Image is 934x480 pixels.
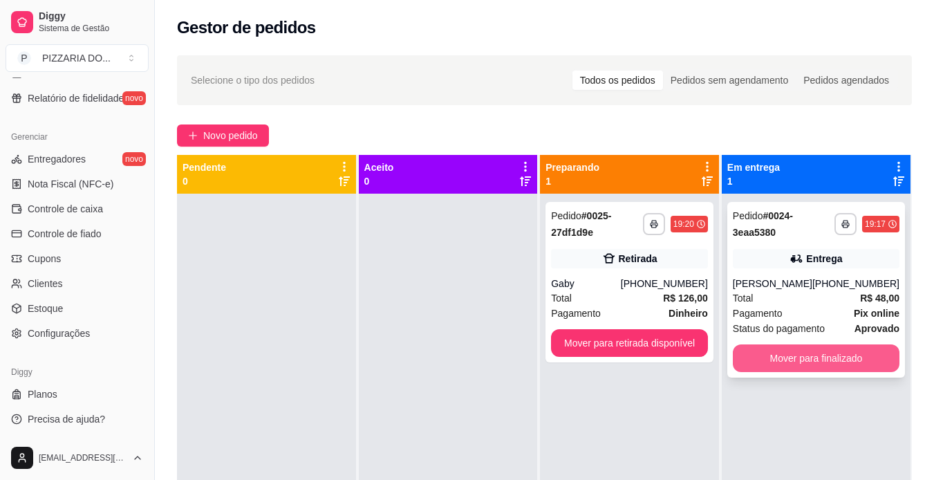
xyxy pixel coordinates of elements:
strong: Pix online [854,308,899,319]
div: Gerenciar [6,126,149,148]
div: Pedidos sem agendamento [663,71,796,90]
strong: R$ 48,00 [860,293,899,304]
p: Pendente [183,160,226,174]
span: Novo pedido [203,128,258,143]
span: Controle de fiado [28,227,102,241]
span: Relatório de fidelidade [28,91,124,105]
p: 1 [545,174,599,188]
p: 0 [364,174,394,188]
div: [PERSON_NAME] [733,277,812,290]
span: [EMAIL_ADDRESS][DOMAIN_NAME] [39,452,127,463]
span: Entregadores [28,152,86,166]
strong: Dinheiro [669,308,708,319]
div: Pedidos agendados [796,71,897,90]
div: [PHONE_NUMBER] [621,277,708,290]
div: 19:17 [865,219,886,230]
div: [PHONE_NUMBER] [812,277,899,290]
h2: Gestor de pedidos [177,17,316,39]
span: Cupons [28,252,61,266]
strong: aprovado [854,323,899,334]
span: Pagamento [551,306,601,321]
a: Configurações [6,322,149,344]
strong: # 0024-3eaa5380 [733,210,793,238]
a: Precisa de ajuda? [6,408,149,430]
span: P [17,51,31,65]
p: 0 [183,174,226,188]
span: Estoque [28,302,63,315]
span: Configurações [28,326,90,340]
button: Novo pedido [177,124,269,147]
p: Preparando [545,160,599,174]
button: Mover para retirada disponível [551,329,708,357]
button: Select a team [6,44,149,72]
p: Em entrega [727,160,780,174]
a: Controle de caixa [6,198,149,220]
span: Pagamento [733,306,783,321]
a: Entregadoresnovo [6,148,149,170]
div: Diggy [6,361,149,383]
span: Total [551,290,572,306]
span: Clientes [28,277,63,290]
span: Planos [28,387,57,401]
span: Diggy [39,10,143,23]
div: PIZZARIA DO ... [42,51,111,65]
div: 19:20 [673,219,694,230]
a: Cupons [6,248,149,270]
p: Aceito [364,160,394,174]
strong: R$ 126,00 [663,293,708,304]
span: Selecione o tipo dos pedidos [191,73,315,88]
span: Status do pagamento [733,321,825,336]
span: plus [188,131,198,140]
span: Pedido [551,210,581,221]
a: Clientes [6,273,149,295]
a: Nota Fiscal (NFC-e) [6,173,149,195]
div: Entrega [806,252,842,266]
button: [EMAIL_ADDRESS][DOMAIN_NAME] [6,441,149,474]
div: Retirada [619,252,657,266]
a: Controle de fiado [6,223,149,245]
a: DiggySistema de Gestão [6,6,149,39]
a: Relatório de fidelidadenovo [6,87,149,109]
strong: # 0025-27df1d9e [551,210,611,238]
span: Nota Fiscal (NFC-e) [28,177,113,191]
div: Todos os pedidos [572,71,663,90]
span: Precisa de ajuda? [28,412,105,426]
div: Gaby [551,277,621,290]
p: 1 [727,174,780,188]
a: Estoque [6,297,149,320]
span: Controle de caixa [28,202,103,216]
span: Sistema de Gestão [39,23,143,34]
span: Pedido [733,210,763,221]
span: Total [733,290,754,306]
a: Planos [6,383,149,405]
button: Mover para finalizado [733,344,899,372]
